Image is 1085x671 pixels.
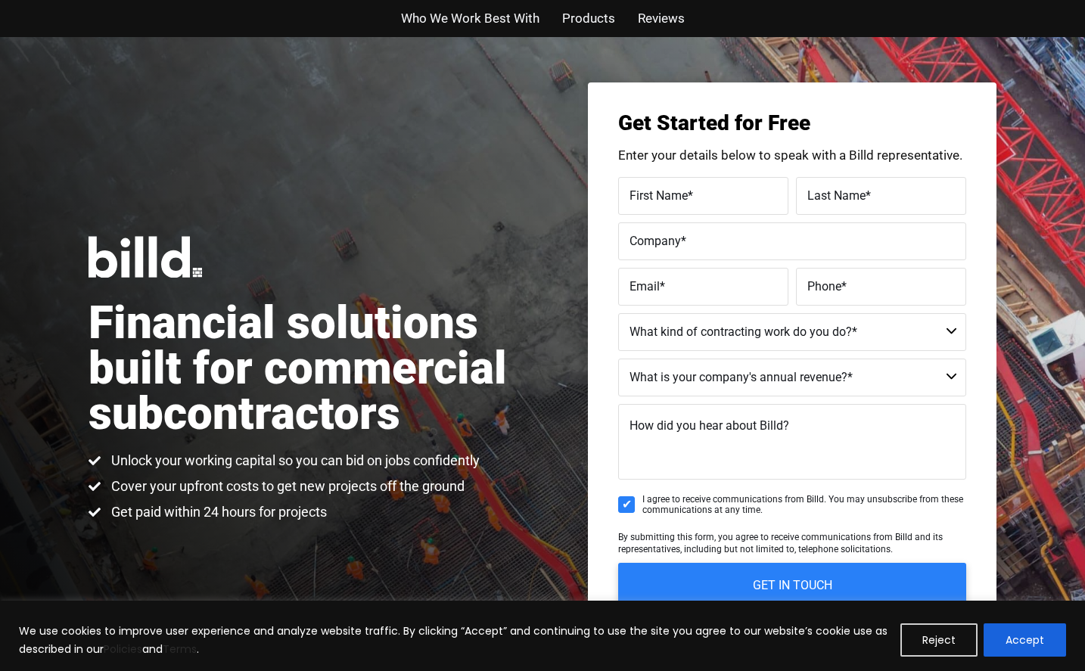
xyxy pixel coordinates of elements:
span: Get paid within 24 hours for projects [107,503,327,521]
p: We use cookies to improve user experience and analyze website traffic. By clicking “Accept” and c... [19,622,889,658]
h3: Get Started for Free [618,113,966,134]
a: Terms [163,641,197,657]
input: GET IN TOUCH [618,563,966,608]
span: Email [630,278,660,293]
span: Unlock your working capital so you can bid on jobs confidently [107,452,480,470]
a: Products [562,8,615,30]
a: Reviews [638,8,685,30]
span: Last Name [807,188,866,202]
span: By submitting this form, you agree to receive communications from Billd and its representatives, ... [618,532,943,555]
span: I agree to receive communications from Billd. You may unsubscribe from these communications at an... [642,494,966,516]
a: Policies [104,641,142,657]
span: Phone [807,278,841,293]
button: Accept [984,623,1066,657]
span: Cover your upfront costs to get new projects off the ground [107,477,465,495]
button: Reject [900,623,978,657]
a: Who We Work Best With [401,8,539,30]
input: I agree to receive communications from Billd. You may unsubscribe from these communications at an... [618,496,635,513]
p: Enter your details below to speak with a Billd representative. [618,149,966,162]
h1: Financial solutions built for commercial subcontractors [89,300,542,436]
span: First Name [630,188,688,202]
span: How did you hear about Billd? [630,418,789,433]
span: Company [630,233,681,247]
